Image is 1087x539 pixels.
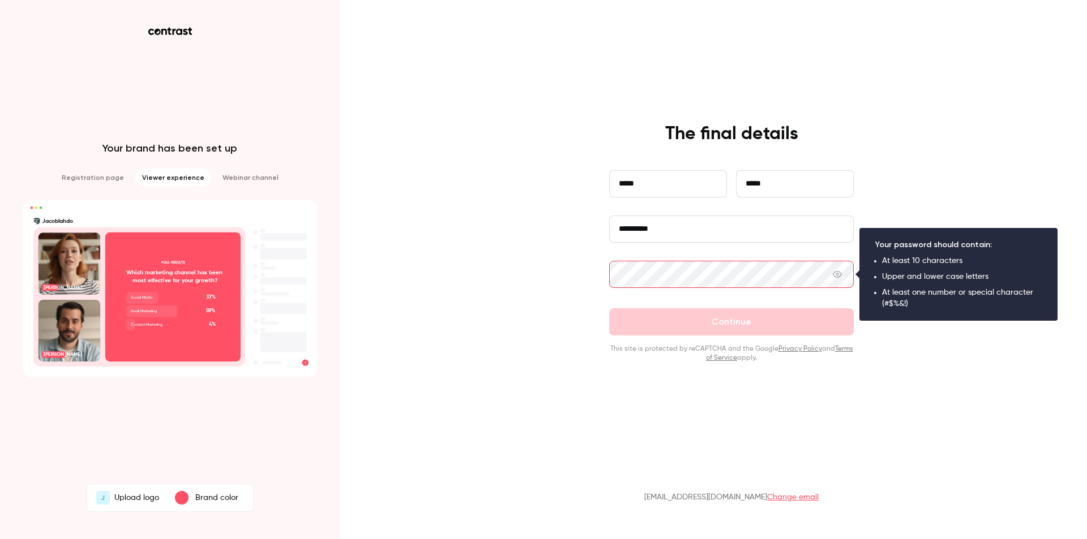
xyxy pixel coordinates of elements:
[166,486,251,509] button: Brand color
[135,169,211,187] li: Viewer experience
[102,141,237,155] p: Your brand has been set up
[665,123,798,145] h4: The final details
[609,344,854,363] p: This site is protected by reCAPTCHA and the Google and apply.
[55,169,131,187] li: Registration page
[195,492,238,503] p: Brand color
[778,346,822,352] a: Privacy Policy
[644,491,819,503] p: [EMAIL_ADDRESS][DOMAIN_NAME]
[101,493,105,503] span: J
[89,486,166,509] label: JUpload logo
[767,493,819,501] a: Change email
[706,346,853,361] a: Terms of Service
[216,169,285,187] li: Webinar channel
